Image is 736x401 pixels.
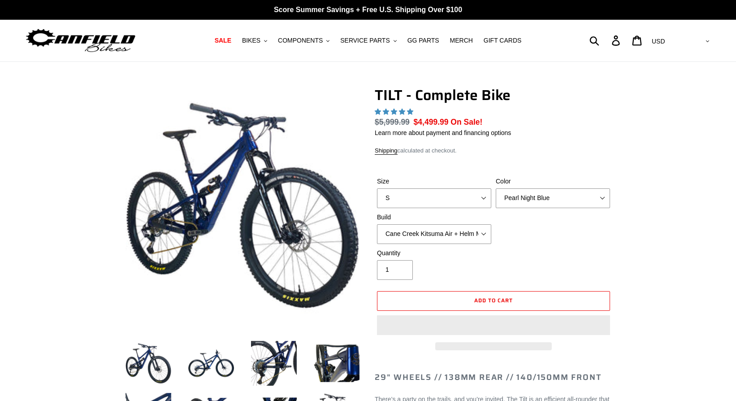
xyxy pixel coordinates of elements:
span: SERVICE PARTS [340,37,390,44]
button: Add to cart [377,291,610,311]
span: $4,499.99 [414,118,449,126]
span: Add to cart [474,296,513,305]
img: Load image into Gallery viewer, TILT - Complete Bike [312,339,361,388]
a: GIFT CARDS [479,35,526,47]
img: Load image into Gallery viewer, TILT - Complete Bike [124,339,173,388]
span: GG PARTS [407,37,439,44]
a: Learn more about payment and financing options [375,129,511,136]
img: Canfield Bikes [25,26,137,55]
input: Search [594,31,617,50]
label: Build [377,213,491,222]
label: Color [496,177,610,186]
img: Load image into Gallery viewer, TILT - Complete Bike [249,339,299,388]
a: GG PARTS [403,35,444,47]
s: $5,999.99 [375,118,410,126]
span: MERCH [450,37,473,44]
span: GIFT CARDS [484,37,522,44]
a: SALE [210,35,236,47]
label: Size [377,177,491,186]
div: calculated at checkout. [375,146,612,155]
span: COMPONENTS [278,37,323,44]
a: MERCH [446,35,477,47]
span: 5.00 stars [375,108,415,115]
span: SALE [215,37,231,44]
img: TILT - Complete Bike [126,88,359,323]
span: BIKES [242,37,260,44]
h2: 29" Wheels // 138mm Rear // 140/150mm Front [375,373,612,383]
img: Load image into Gallery viewer, TILT - Complete Bike [186,339,236,388]
span: On Sale! [450,116,482,128]
button: COMPONENTS [273,35,334,47]
a: Shipping [375,147,398,155]
label: Quantity [377,248,491,258]
button: SERVICE PARTS [336,35,401,47]
button: BIKES [238,35,272,47]
h1: TILT - Complete Bike [375,87,612,104]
